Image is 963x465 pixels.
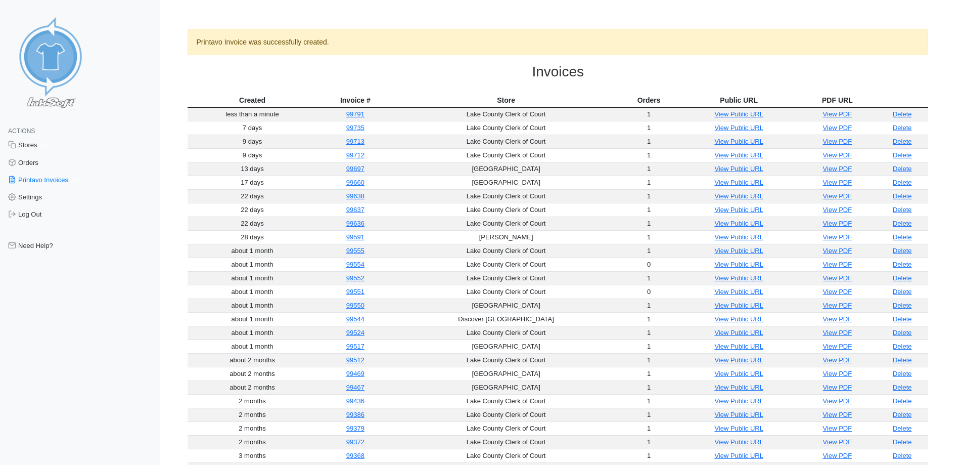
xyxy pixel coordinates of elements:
[394,271,618,285] td: Lake County Clerk of Court
[618,353,679,367] td: 1
[346,356,364,364] a: 99512
[37,142,50,150] span: 12
[714,206,763,214] a: View Public URL
[714,438,763,446] a: View Public URL
[714,329,763,336] a: View Public URL
[618,203,679,217] td: 1
[714,220,763,227] a: View Public URL
[893,302,912,309] a: Delete
[823,343,852,350] a: View PDF
[823,438,852,446] a: View PDF
[618,121,679,135] td: 1
[346,438,364,446] a: 99372
[714,179,763,186] a: View Public URL
[893,425,912,432] a: Delete
[893,438,912,446] a: Delete
[714,452,763,459] a: View Public URL
[823,370,852,377] a: View PDF
[714,261,763,268] a: View Public URL
[188,299,316,312] td: about 1 month
[346,192,364,200] a: 99638
[394,230,618,244] td: [PERSON_NAME]
[188,271,316,285] td: about 1 month
[346,233,364,241] a: 99591
[618,340,679,353] td: 1
[823,261,852,268] a: View PDF
[188,353,316,367] td: about 2 months
[394,285,618,299] td: Lake County Clerk of Court
[188,394,316,408] td: 2 months
[188,230,316,244] td: 28 days
[346,110,364,118] a: 99791
[714,384,763,391] a: View Public URL
[893,247,912,255] a: Delete
[714,343,763,350] a: View Public URL
[618,394,679,408] td: 1
[714,233,763,241] a: View Public URL
[823,356,852,364] a: View PDF
[714,302,763,309] a: View Public URL
[893,165,912,173] a: Delete
[893,233,912,241] a: Delete
[346,315,364,323] a: 99544
[68,176,83,185] span: 310
[618,94,679,107] th: Orders
[714,192,763,200] a: View Public URL
[346,302,364,309] a: 99550
[346,124,364,132] a: 99735
[823,302,852,309] a: View PDF
[346,411,364,418] a: 99386
[893,411,912,418] a: Delete
[823,411,852,418] a: View PDF
[394,326,618,340] td: Lake County Clerk of Court
[714,425,763,432] a: View Public URL
[188,121,316,135] td: 7 days
[823,384,852,391] a: View PDF
[188,449,316,462] td: 3 months
[394,435,618,449] td: Lake County Clerk of Court
[893,315,912,323] a: Delete
[394,353,618,367] td: Lake County Clerk of Court
[394,367,618,381] td: [GEOGRAPHIC_DATA]
[823,165,852,173] a: View PDF
[346,179,364,186] a: 99660
[893,151,912,159] a: Delete
[618,162,679,176] td: 1
[714,110,763,118] a: View Public URL
[188,148,316,162] td: 9 days
[394,107,618,121] td: Lake County Clerk of Court
[823,425,852,432] a: View PDF
[188,107,316,121] td: less than a minute
[618,217,679,230] td: 1
[823,110,852,118] a: View PDF
[346,247,364,255] a: 99555
[618,449,679,462] td: 1
[394,162,618,176] td: [GEOGRAPHIC_DATA]
[618,435,679,449] td: 1
[346,261,364,268] a: 99554
[893,179,912,186] a: Delete
[346,220,364,227] a: 99636
[188,63,928,80] h3: Invoices
[394,340,618,353] td: [GEOGRAPHIC_DATA]
[893,288,912,295] a: Delete
[618,421,679,435] td: 1
[823,315,852,323] a: View PDF
[188,29,928,55] div: Printavo Invoice was successfully created.
[714,247,763,255] a: View Public URL
[346,138,364,145] a: 99713
[893,370,912,377] a: Delete
[618,258,679,271] td: 0
[618,148,679,162] td: 1
[893,124,912,132] a: Delete
[679,94,798,107] th: Public URL
[394,408,618,421] td: Lake County Clerk of Court
[394,148,618,162] td: Lake County Clerk of Court
[188,189,316,203] td: 22 days
[394,121,618,135] td: Lake County Clerk of Court
[346,452,364,459] a: 99368
[618,299,679,312] td: 1
[714,397,763,405] a: View Public URL
[893,192,912,200] a: Delete
[618,408,679,421] td: 1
